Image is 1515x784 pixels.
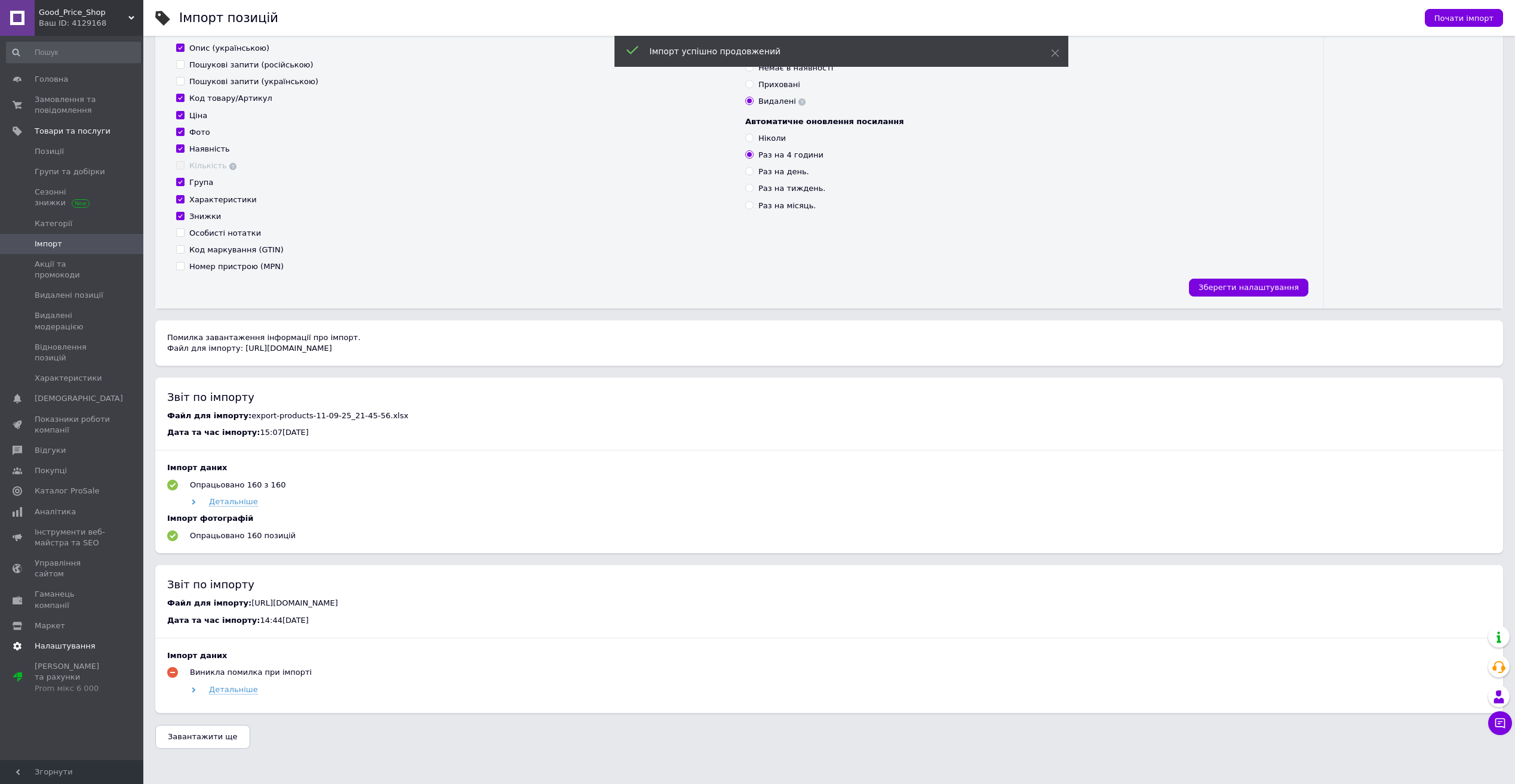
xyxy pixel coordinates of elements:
div: Характеристики [189,195,257,205]
span: [PERSON_NAME] та рахунки [35,661,110,694]
span: 15:07[DATE] [260,428,308,437]
span: Видалені позиції [35,290,103,301]
span: export-products-11-09-25_21-45-56.xlsx [251,411,408,420]
span: Зберегти налаштування [1199,283,1299,292]
span: Good_Price_Shop [39,7,128,18]
div: Код товару/Артикул [189,93,272,104]
div: Опис (українською) [189,43,269,54]
div: Ваш ID: 4129168 [39,18,143,29]
span: Детальніше [209,685,258,695]
span: Замовлення та повідомлення [35,94,110,116]
span: 14:44[DATE] [260,616,308,625]
div: Ціна [189,110,207,121]
div: Особисті нотатки [189,228,261,239]
div: Кількість [189,160,236,171]
button: Зберегти налаштування [1189,279,1308,297]
span: Показники роботи компанії [35,414,110,436]
span: Характеристики [35,373,102,384]
span: Імпорт [35,239,62,249]
div: Імпорт успішно продовжений [650,45,1021,57]
div: Імпорт фотографій [167,513,1491,524]
span: Дата та час імпорту: [167,616,260,625]
span: Групи та добірки [35,166,105,177]
span: Відновлення позицій [35,342,110,363]
button: Почати імпорт [1425,9,1503,27]
button: Завантажити ще [155,725,250,749]
div: Код маркування (GTIN) [189,245,284,255]
span: Налаштування [35,641,96,652]
div: Prom мікс 6 000 [35,683,110,694]
span: Відгуки [35,445,66,456]
div: Виникла помилка при імпорті [190,667,312,678]
span: Управління сайтом [35,558,110,579]
span: Дата та час імпорту: [167,428,260,437]
span: Товари та послуги [35,126,110,137]
span: Головна [35,74,68,85]
div: Імпорт даних [167,462,1491,473]
span: Видалені модерацією [35,310,110,332]
span: Детальніше [209,497,258,507]
div: Видалені [758,96,806,107]
div: Опрацьовано 160 з 160 [190,480,285,490]
span: Файл для імпорту: [167,598,251,607]
div: Звіт по імпорту [167,390,1491,405]
div: Помилка завантаження інформації про імпорт. Файл для імпорту: [URL][DOMAIN_NAME] [155,320,1503,366]
span: Завантажити ще [168,732,238,741]
span: Аналітика [35,507,76,517]
div: Наявність [189,144,230,155]
span: Покупці [35,465,67,476]
div: Імпорт даних [167,650,1491,661]
div: Автоматичне оновлення посилання [745,116,1302,127]
div: Звіт по імпорту [167,577,1491,592]
span: Каталог ProSale [35,486,99,496]
span: Сезонні знижки [35,187,110,208]
span: Позиції [35,146,64,157]
div: Раз на тиждень. [758,183,825,194]
div: Раз на день. [758,166,809,177]
div: Опрацьовано 160 позицій [190,530,296,541]
span: [DEMOGRAPHIC_DATA] [35,393,123,404]
span: Маркет [35,621,65,631]
span: Категорії [35,218,72,229]
div: Приховані [758,79,800,90]
span: Гаманець компанії [35,589,110,610]
h1: Імпорт позицій [179,11,278,25]
div: Знижки [189,211,221,222]
div: Пошукові запити (українською) [189,76,318,87]
input: Пошук [6,42,141,63]
span: Файл для імпорту: [167,411,251,420]
span: Акції та промокоди [35,259,110,280]
div: Номер пристрою (MPN) [189,261,284,272]
div: Група [189,177,213,188]
span: Інструменти веб-майстра та SEO [35,527,110,548]
div: Ніколи [758,133,786,144]
div: Раз на 4 години [758,150,823,160]
div: Фото [189,127,210,138]
span: Почати імпорт [1434,14,1494,23]
div: Раз на місяць. [758,200,816,211]
button: Чат з покупцем [1488,711,1512,735]
span: [URL][DOMAIN_NAME] [251,598,338,607]
div: Пошукові запити (російською) [189,60,314,70]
